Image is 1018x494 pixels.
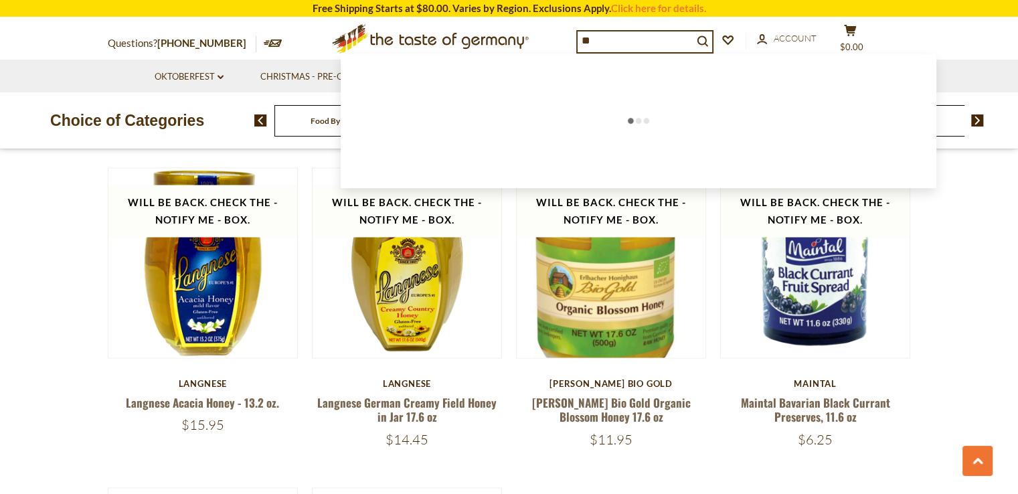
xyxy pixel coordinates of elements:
[155,70,224,84] a: Oktoberfest
[386,430,428,447] span: $14.45
[831,24,871,58] button: $0.00
[741,394,890,424] a: Maintal Bavarian Black Currant Preserves, 11.6 oz
[312,378,503,388] div: Langnese
[108,168,298,357] img: Langnese Acacia Honey - 13.2 oz.
[611,2,706,14] a: Click here for details.
[798,430,833,447] span: $6.25
[757,31,817,46] a: Account
[341,54,936,188] div: Instant Search Results
[774,33,817,44] span: Account
[260,70,375,84] a: Christmas - PRE-ORDER
[108,35,256,52] p: Questions?
[590,430,632,447] span: $11.95
[311,116,374,126] a: Food By Category
[313,168,502,357] img: Langnese German Creamy Field Honey in Jar 17.6 oz
[971,114,984,127] img: next arrow
[108,378,299,388] div: Langnese
[720,378,911,388] div: Maintal
[181,416,224,432] span: $15.95
[317,394,497,424] a: Langnese German Creamy Field Honey in Jar 17.6 oz
[157,37,246,49] a: [PHONE_NUMBER]
[254,114,267,127] img: previous arrow
[516,378,707,388] div: [PERSON_NAME] Bio Gold
[840,42,863,52] span: $0.00
[532,394,691,424] a: [PERSON_NAME] Bio Gold Organic Blossom Honey 17.6 oz
[517,168,706,376] img: Erlbacher Bio Gold Organic Blossom Honey 17.6 oz
[126,394,279,410] a: Langnese Acacia Honey - 13.2 oz.
[721,168,910,357] img: Maintal Bavarian Black Currant Preserves, 11.6 oz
